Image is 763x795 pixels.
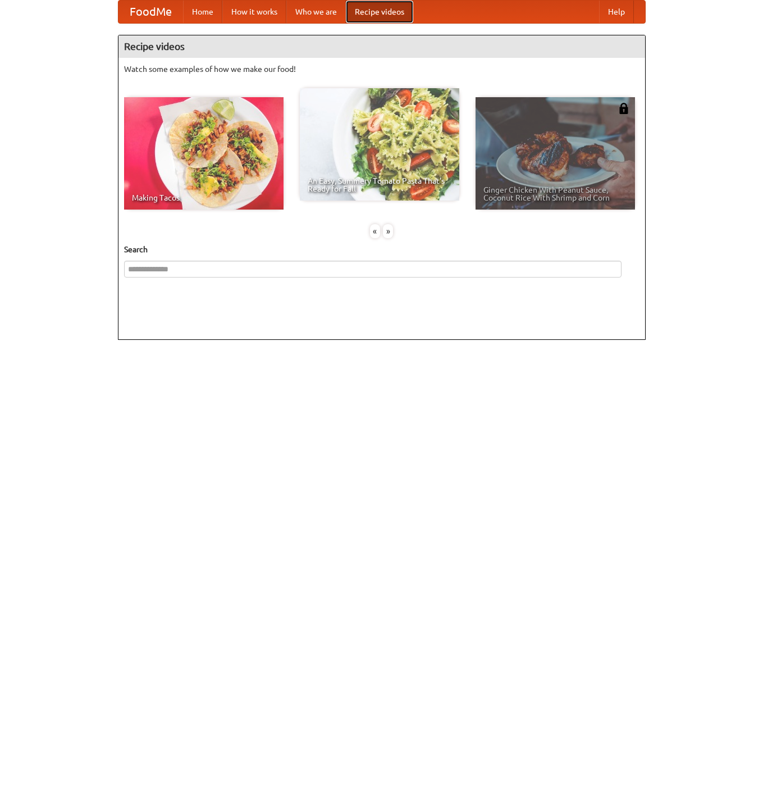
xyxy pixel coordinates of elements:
p: Watch some examples of how we make our food! [124,63,639,75]
span: An Easy, Summery Tomato Pasta That's Ready for Fall [308,177,451,193]
span: Making Tacos [132,194,276,202]
div: « [370,224,380,238]
h4: Recipe videos [118,35,645,58]
img: 483408.png [618,103,629,114]
a: An Easy, Summery Tomato Pasta That's Ready for Fall [300,88,459,201]
a: FoodMe [118,1,183,23]
a: Making Tacos [124,97,284,210]
a: Home [183,1,222,23]
h5: Search [124,244,639,255]
div: » [383,224,393,238]
a: Help [599,1,634,23]
a: How it works [222,1,286,23]
a: Recipe videos [346,1,413,23]
a: Who we are [286,1,346,23]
